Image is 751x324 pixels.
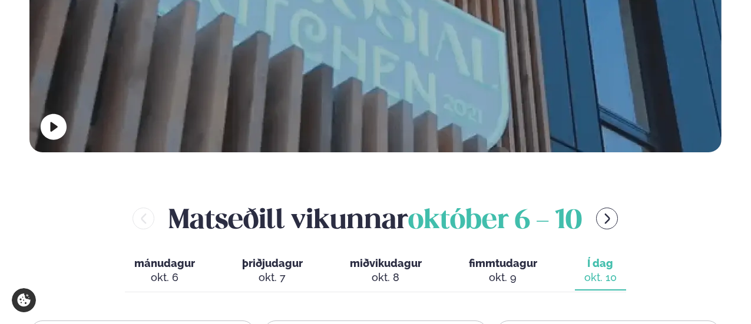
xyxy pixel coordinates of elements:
[459,252,547,290] button: fimmtudagur okt. 9
[575,252,626,290] button: Í dag okt. 10
[596,208,618,229] button: menu-btn-right
[469,257,537,269] span: fimmtudagur
[469,270,537,285] div: okt. 9
[168,199,582,238] h2: Matseðill vikunnar
[584,270,617,285] div: okt. 10
[233,252,312,290] button: þriðjudagur okt. 7
[134,270,195,285] div: okt. 6
[242,270,303,285] div: okt. 7
[134,257,195,269] span: mánudagur
[350,257,422,269] span: miðvikudagur
[12,288,36,312] a: Cookie settings
[584,256,617,270] span: Í dag
[242,257,303,269] span: þriðjudagur
[340,252,431,290] button: miðvikudagur okt. 8
[408,208,582,234] span: október 6 - 10
[125,252,204,290] button: mánudagur okt. 6
[350,270,422,285] div: okt. 8
[133,208,154,229] button: menu-btn-left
